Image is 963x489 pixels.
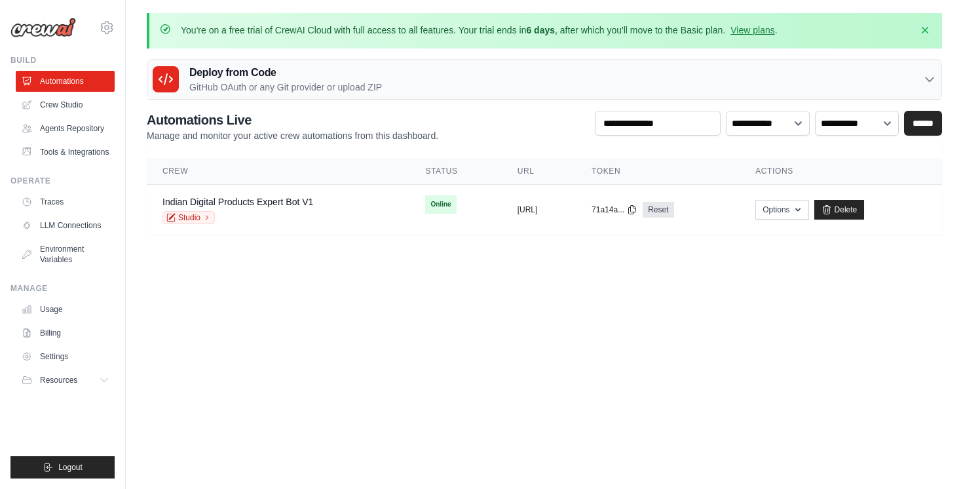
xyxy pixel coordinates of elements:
[16,299,115,320] a: Usage
[10,55,115,66] div: Build
[10,456,115,479] button: Logout
[16,94,115,115] a: Crew Studio
[16,118,115,139] a: Agents Repository
[16,346,115,367] a: Settings
[10,283,115,294] div: Manage
[16,215,115,236] a: LLM Connections
[162,211,215,224] a: Studio
[147,111,438,129] h2: Automations Live
[10,18,76,37] img: Logo
[40,375,77,385] span: Resources
[425,195,456,214] span: Online
[592,205,637,215] button: 71a14a...
[643,202,673,218] a: Reset
[147,158,409,185] th: Crew
[147,129,438,142] p: Manage and monitor your active crew automations from this dashboard.
[16,191,115,212] a: Traces
[16,370,115,391] button: Resources
[576,158,740,185] th: Token
[755,200,808,220] button: Options
[16,71,115,92] a: Automations
[16,239,115,270] a: Environment Variables
[16,142,115,163] a: Tools & Integrations
[409,158,501,185] th: Status
[526,25,555,35] strong: 6 days
[189,65,382,81] h3: Deploy from Code
[730,25,774,35] a: View plans
[162,197,313,207] a: Indian Digital Products Expert Bot V1
[181,24,778,37] p: You're on a free trial of CrewAI Cloud with full access to all features. Your trial ends in , aft...
[740,158,942,185] th: Actions
[189,81,382,94] p: GitHub OAuth or any Git provider or upload ZIP
[814,200,865,220] a: Delete
[58,462,83,473] span: Logout
[502,158,576,185] th: URL
[10,176,115,186] div: Operate
[16,323,115,343] a: Billing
